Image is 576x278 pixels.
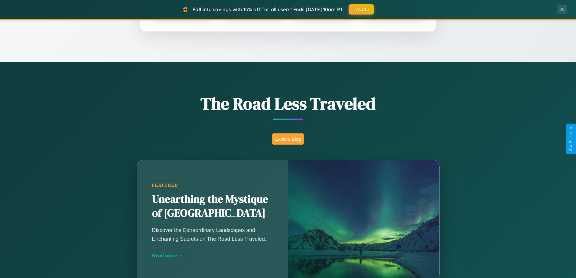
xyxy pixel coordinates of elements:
div: Give Feedback [569,127,573,151]
button: Explore Blog [272,133,304,145]
h2: Unearthing the Mystique of [GEOGRAPHIC_DATA] [152,192,273,220]
span: Fall into savings with 15% off for all users! Ends [DATE] 10am PT. [193,6,344,12]
div: Read more → [152,252,273,259]
div: Featured [152,183,273,188]
p: Discover the Extraordinary Landscapes and Enchanting Secrets on The Road Less Traveled. [152,226,273,243]
button: FALL15 [349,4,374,15]
h1: The Road Less Traveled [107,92,470,115]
